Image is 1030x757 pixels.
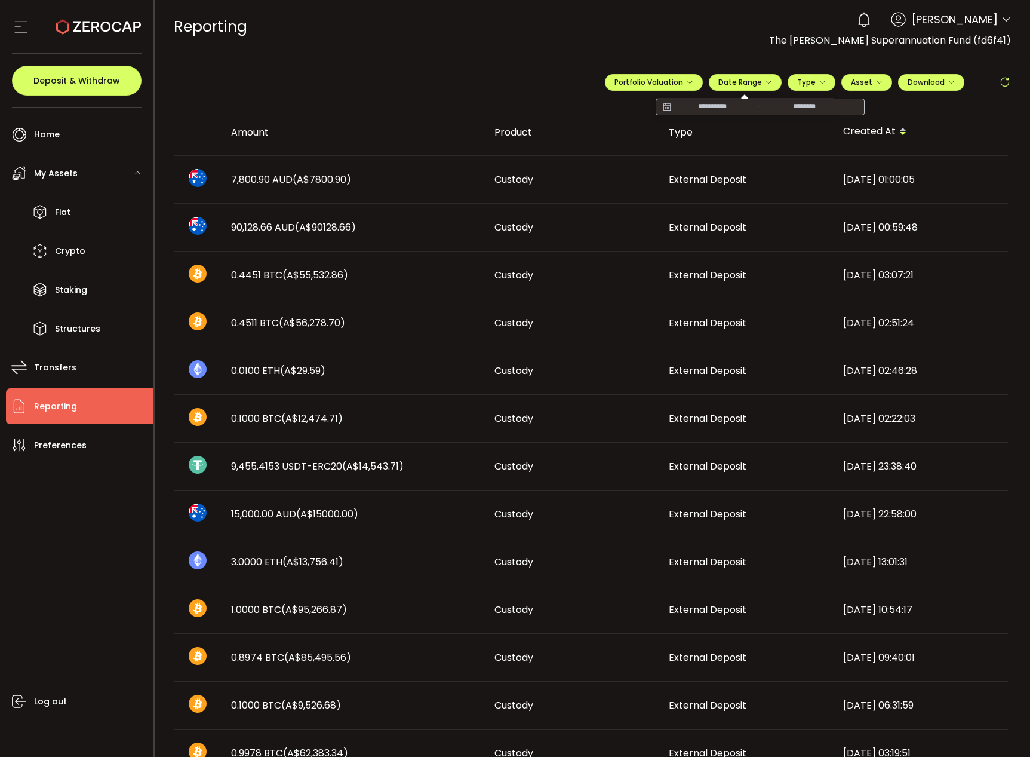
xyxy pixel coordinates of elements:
[834,412,1008,425] div: [DATE] 02:22:03
[33,76,120,85] span: Deposit & Withdraw
[834,173,1008,186] div: [DATE] 01:00:05
[834,364,1008,378] div: [DATE] 02:46:28
[231,507,358,521] span: 15,000.00 AUD
[494,412,533,425] span: Custody
[669,603,746,617] span: External Deposit
[231,698,341,712] span: 0.1000 BTC
[669,651,746,664] span: External Deposit
[293,173,351,186] span: (A$7800.90)
[494,173,533,186] span: Custody
[834,555,1008,569] div: [DATE] 13:01:31
[669,364,746,378] span: External Deposit
[834,122,1008,142] div: Created At
[55,281,87,299] span: Staking
[55,243,85,260] span: Crypto
[34,693,67,710] span: Log out
[834,698,1008,712] div: [DATE] 06:31:59
[494,316,533,330] span: Custody
[231,220,356,234] span: 90,128.66 AUD
[494,603,533,617] span: Custody
[34,359,76,376] span: Transfers
[834,220,1008,234] div: [DATE] 00:59:48
[284,651,351,664] span: (A$85,495.56)
[231,459,404,473] span: 9,455.4153 USDT-ERC20
[494,698,533,712] span: Custody
[34,126,60,143] span: Home
[605,74,703,91] button: Portfolio Valuation
[788,74,835,91] button: Type
[834,316,1008,330] div: [DATE] 02:51:24
[189,647,207,665] img: btc_portfolio.svg
[659,125,834,139] div: Type
[231,364,325,378] span: 0.0100 ETH
[908,77,955,87] span: Download
[834,651,1008,664] div: [DATE] 09:40:01
[912,11,998,27] span: [PERSON_NAME]
[280,364,325,378] span: (A$29.59)
[296,507,358,521] span: (A$15000.00)
[189,695,207,713] img: btc_portfolio.svg
[769,33,1011,47] span: The [PERSON_NAME] Superannuation Fund (fd6f41)
[851,77,872,87] span: Asset
[841,74,892,91] button: Asset
[834,268,1008,282] div: [DATE] 03:07:21
[669,555,746,569] span: External Deposit
[834,459,1008,473] div: [DATE] 23:38:40
[189,265,207,283] img: btc_portfolio.svg
[494,364,533,378] span: Custody
[279,316,345,330] span: (A$56,278.70)
[295,220,356,234] span: (A$90128.66)
[231,412,343,425] span: 0.1000 BTC
[669,220,746,234] span: External Deposit
[189,360,207,378] img: eth_portfolio.svg
[189,456,207,474] img: usdt_portfolio.svg
[614,77,693,87] span: Portfolio Valuation
[231,555,343,569] span: 3.0000 ETH
[189,504,207,522] img: aud_portfolio.svg
[494,220,533,234] span: Custody
[34,437,87,454] span: Preferences
[174,16,247,37] span: Reporting
[797,77,826,87] span: Type
[342,459,404,473] span: (A$14,543.71)
[189,599,207,617] img: btc_portfolio.svg
[669,173,746,186] span: External Deposit
[189,169,207,187] img: aud_portfolio.svg
[281,412,343,425] span: (A$12,474.71)
[709,74,782,91] button: Date Range
[231,316,345,330] span: 0.4511 BTC
[282,555,343,569] span: (A$13,756.41)
[231,268,348,282] span: 0.4451 BTC
[669,507,746,521] span: External Deposit
[669,698,746,712] span: External Deposit
[751,101,766,113] span: -
[189,312,207,330] img: btc_portfolio.svg
[669,459,746,473] span: External Deposit
[34,165,78,182] span: My Assets
[231,603,347,617] span: 1.0000 BTC
[231,651,351,664] span: 0.8974 BTC
[494,268,533,282] span: Custody
[222,125,485,139] div: Amount
[231,173,351,186] span: 7,800.90 AUD
[12,66,142,96] button: Deposit & Withdraw
[669,268,746,282] span: External Deposit
[834,507,1008,521] div: [DATE] 22:58:00
[189,551,207,569] img: eth_portfolio.svg
[718,77,772,87] span: Date Range
[834,603,1008,617] div: [DATE] 10:54:17
[970,700,1030,757] div: Chat Widget
[669,316,746,330] span: External Deposit
[494,555,533,569] span: Custody
[494,507,533,521] span: Custody
[189,408,207,426] img: btc_portfolio.svg
[55,204,70,221] span: Fiat
[494,459,533,473] span: Custody
[34,398,77,415] span: Reporting
[55,320,100,338] span: Structures
[189,217,207,235] img: aud_portfolio.svg
[281,698,341,712] span: (A$9,526.68)
[485,125,659,139] div: Product
[282,268,348,282] span: (A$55,532.86)
[281,603,347,617] span: (A$95,266.87)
